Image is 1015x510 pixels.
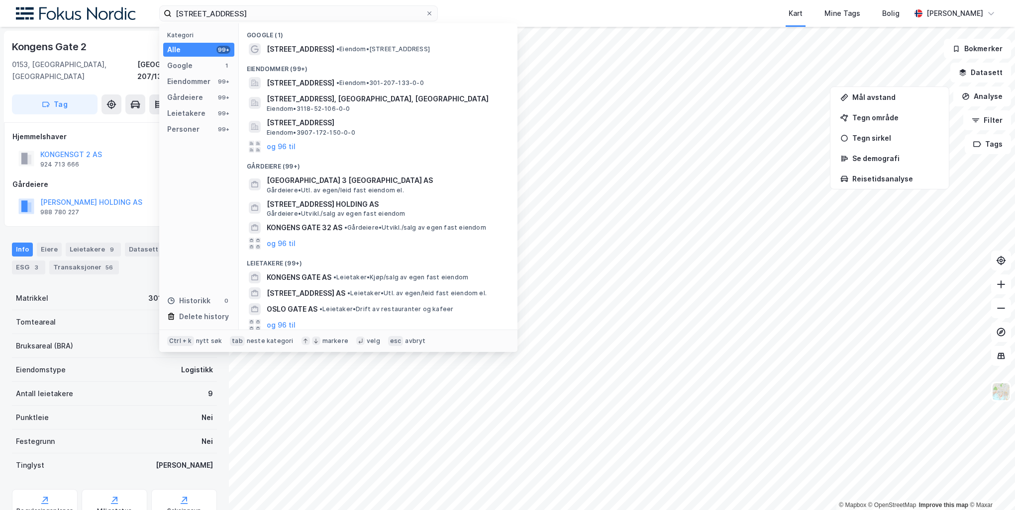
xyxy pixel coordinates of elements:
span: Gårdeiere • Utl. av egen/leid fast eiendom el. [267,186,404,194]
div: neste kategori [247,337,294,345]
img: Z [992,382,1011,401]
button: og 96 til [267,238,296,250]
div: Delete history [179,311,229,323]
span: • [319,305,322,313]
div: 99+ [216,46,230,54]
div: Antall leietakere [16,388,73,400]
div: 301-207-133-0-0 [148,292,213,304]
div: nytt søk [196,337,222,345]
div: Google [167,60,193,72]
div: Kontrollprogram for chat [965,462,1015,510]
span: [STREET_ADDRESS] [267,43,334,55]
div: 99+ [216,93,230,101]
div: Google (1) [239,23,517,41]
div: Info [12,243,33,256]
iframe: Chat Widget [965,462,1015,510]
div: tab [230,336,245,346]
div: ESG [12,260,45,274]
span: [GEOGRAPHIC_DATA] 3 [GEOGRAPHIC_DATA] AS [267,174,506,186]
div: Matrikkel [16,292,48,304]
div: Leietakere (99+) [239,252,517,269]
button: Analyse [953,86,1011,106]
span: • [347,289,350,297]
span: Leietaker • Utl. av egen/leid fast eiendom el. [347,289,487,297]
div: [PERSON_NAME] [926,7,983,19]
div: 924 713 666 [40,161,79,169]
span: Eiendom • [STREET_ADDRESS] [336,45,430,53]
div: Tomteareal [16,316,56,328]
div: Kart [789,7,803,19]
span: KONGENS GATE AS [267,271,331,283]
div: 3 [31,262,41,272]
div: Tegn sirkel [852,134,939,142]
span: Eiendom • 3907-172-150-0-0 [267,129,355,137]
div: Eiere [37,243,62,256]
div: Nei [202,412,213,424]
div: Transaksjoner [49,260,119,274]
span: • [344,224,347,231]
div: Logistikk [181,364,213,376]
span: KONGENS GATE 32 AS [267,222,342,234]
input: Søk på adresse, matrikkel, gårdeiere, leietakere eller personer [172,6,425,21]
div: 988 780 227 [40,208,79,216]
button: Datasett [950,63,1011,83]
div: 99+ [216,78,230,85]
div: Eiendommer (99+) [239,57,517,75]
div: 0153, [GEOGRAPHIC_DATA], [GEOGRAPHIC_DATA] [12,59,137,83]
span: Eiendom • 3118-52-106-0-0 [267,105,350,113]
a: Improve this map [919,502,968,509]
button: Tag [12,94,98,114]
div: esc [388,336,404,346]
div: 9 [107,245,117,255]
button: og 96 til [267,319,296,331]
div: Tinglyst [16,459,44,471]
div: Festegrunn [16,435,55,447]
div: Gårdeiere [167,91,203,103]
div: 99+ [216,125,230,133]
div: Tegn område [852,113,939,122]
button: Bokmerker [944,39,1011,59]
span: OSLO GATE AS [267,303,317,315]
div: avbryt [405,337,425,345]
span: [STREET_ADDRESS] [267,117,506,129]
span: Eiendom • 301-207-133-0-0 [336,79,424,87]
div: Leietakere [167,107,205,119]
div: Historikk [167,295,210,307]
a: Mapbox [839,502,866,509]
span: [STREET_ADDRESS], [GEOGRAPHIC_DATA], [GEOGRAPHIC_DATA] [267,93,506,105]
span: [STREET_ADDRESS] HOLDING AS [267,198,506,210]
div: Personer [167,123,200,135]
div: [PERSON_NAME] [156,459,213,471]
span: Gårdeiere • Utvikl./salg av egen fast eiendom [344,224,486,232]
div: Eiendomstype [16,364,66,376]
div: Datasett [125,243,174,256]
div: Gårdeiere [12,178,216,190]
span: Leietaker • Drift av restauranter og kafeer [319,305,453,313]
div: Alle [167,44,181,56]
div: 99+ [216,109,230,117]
span: • [333,273,336,281]
div: 56 [103,262,115,272]
img: fokus-nordic-logo.8a93422641609758e4ac.png [16,7,135,20]
div: Nei [202,435,213,447]
button: og 96 til [267,141,296,153]
div: markere [322,337,348,345]
div: Leietakere [66,243,121,256]
div: Bolig [882,7,900,19]
div: 1 [222,62,230,70]
span: [STREET_ADDRESS] AS [267,287,345,299]
button: Tags [965,134,1011,154]
div: 0 [222,297,230,305]
span: [STREET_ADDRESS] [267,77,334,89]
div: Se demografi [852,154,939,163]
div: Kongens Gate 2 [12,39,89,55]
span: Leietaker • Kjøp/salg av egen fast eiendom [333,273,468,281]
div: [GEOGRAPHIC_DATA], 207/133 [137,59,217,83]
div: Hjemmelshaver [12,131,216,143]
div: Eiendommer [167,76,210,87]
span: • [336,79,339,86]
div: Kategori [167,31,234,39]
div: Bruksareal (BRA) [16,340,73,352]
a: OpenStreetMap [868,502,916,509]
span: Gårdeiere • Utvikl./salg av egen fast eiendom [267,210,406,218]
